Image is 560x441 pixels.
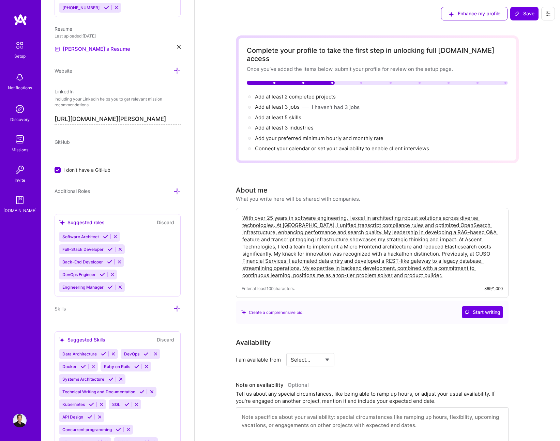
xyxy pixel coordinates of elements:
i: Reject [117,259,122,264]
div: I am available from [236,356,281,363]
i: Accept [124,402,130,407]
div: Tell us about any special circumstances, like being able to ramp up hours, or adjust your usual a... [236,390,509,405]
i: Reject [113,234,118,239]
i: Reject [91,364,96,369]
span: Concurrent programming [62,427,112,432]
i: Accept [101,351,106,356]
span: Technical Writing and Documentation [62,389,135,394]
i: Reject [111,351,116,356]
div: Suggested Skills [59,336,105,343]
img: setup [13,38,27,52]
span: API Design [62,414,83,420]
div: Create a comprehensive bio. [241,309,303,316]
span: Ruby on Rails [104,364,130,369]
span: Systems Architecture [62,377,104,382]
div: What you write here will be shared with companies. [236,195,360,202]
i: Reject [118,247,123,252]
i: Accept [81,364,86,369]
i: icon SuggestedTeams [241,310,246,315]
i: Reject [144,364,149,369]
i: Reject [118,377,123,382]
span: Back-End Developer [62,259,103,264]
span: Docker [62,364,77,369]
i: Accept [89,402,94,407]
div: Complete your profile to take the first step in unlocking full [DOMAIN_NAME] access [247,46,508,63]
i: Accept [143,351,149,356]
span: DevOps Engineer [62,272,96,277]
span: Optional [288,382,309,388]
i: icon Close [177,45,181,49]
button: Save [510,7,539,20]
div: Invite [15,177,25,184]
span: Engineering Manager [62,285,104,290]
i: Accept [139,389,145,394]
span: DevOps [124,351,139,356]
span: Add at least 3 industries [255,124,314,131]
i: Accept [116,427,121,432]
span: Connect your calendar or set your availability to enable client interviews [255,145,429,152]
div: 869/1,000 [484,285,503,292]
span: SQL [112,402,120,407]
div: Suggested roles [59,219,105,226]
textarea: With over 25 years in software engineering, I excel in architecting robust solutions across diver... [242,214,503,279]
span: Add at least 3 jobs [255,104,300,110]
button: Discard [155,336,176,344]
img: guide book [13,193,27,207]
i: Accept [87,414,92,420]
i: Reject [153,351,158,356]
span: Add at least 2 completed projects [255,93,336,100]
button: Discard [155,218,176,226]
span: Software Architect [62,234,99,239]
span: Add at least 5 skills [255,114,301,121]
div: Discovery [10,116,30,123]
div: Note on availability [236,380,309,390]
span: Save [514,10,534,17]
i: icon SuggestedTeams [59,337,65,343]
div: Notifications [8,84,32,91]
div: Availability [236,337,271,348]
span: I don't have a GitHub [63,166,110,173]
div: Once you’ve added the items below, submit your profile for review on the setup page. [247,65,508,73]
span: Start writing [465,309,500,316]
a: User Avatar [11,414,28,427]
img: discovery [13,102,27,116]
i: Reject [118,285,123,290]
div: Setup [14,52,26,60]
span: [PHONE_NUMBER] [62,5,100,10]
i: Reject [134,402,139,407]
i: Accept [108,285,113,290]
span: Data Architecture [62,351,97,356]
i: Accept [103,234,108,239]
i: Accept [108,377,113,382]
div: Last uploaded: [DATE] [55,32,181,40]
i: icon SuggestedTeams [448,11,454,17]
div: About me [236,185,268,195]
div: Missions [12,146,28,153]
img: User Avatar [13,414,27,427]
button: I haven't had 3 jobs [312,104,360,111]
a: [PERSON_NAME]'s Resume [55,45,130,53]
span: GitHub [55,139,70,145]
span: Enhance my profile [448,10,500,17]
img: teamwork [13,133,27,146]
span: Add your preferred minimum hourly and monthly rate [255,135,383,141]
i: icon SuggestedTeams [59,219,65,225]
span: Full-Stack Developer [62,247,104,252]
span: Website [55,68,72,74]
i: Reject [97,414,102,420]
i: Accept [104,5,109,10]
button: Enhance my profile [441,7,508,20]
img: Invite [13,163,27,177]
i: Reject [126,427,131,432]
span: Resume [55,26,72,32]
p: Including your LinkedIn helps you to get relevant mission recommendations. [55,96,181,108]
i: Accept [107,259,112,264]
img: logo [14,14,27,26]
i: Reject [99,402,104,407]
span: Skills [55,306,66,311]
i: Reject [149,389,154,394]
i: Accept [134,364,139,369]
span: Enter at least 100 characters. [242,285,295,292]
i: Accept [100,272,105,277]
div: [DOMAIN_NAME] [3,207,36,214]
